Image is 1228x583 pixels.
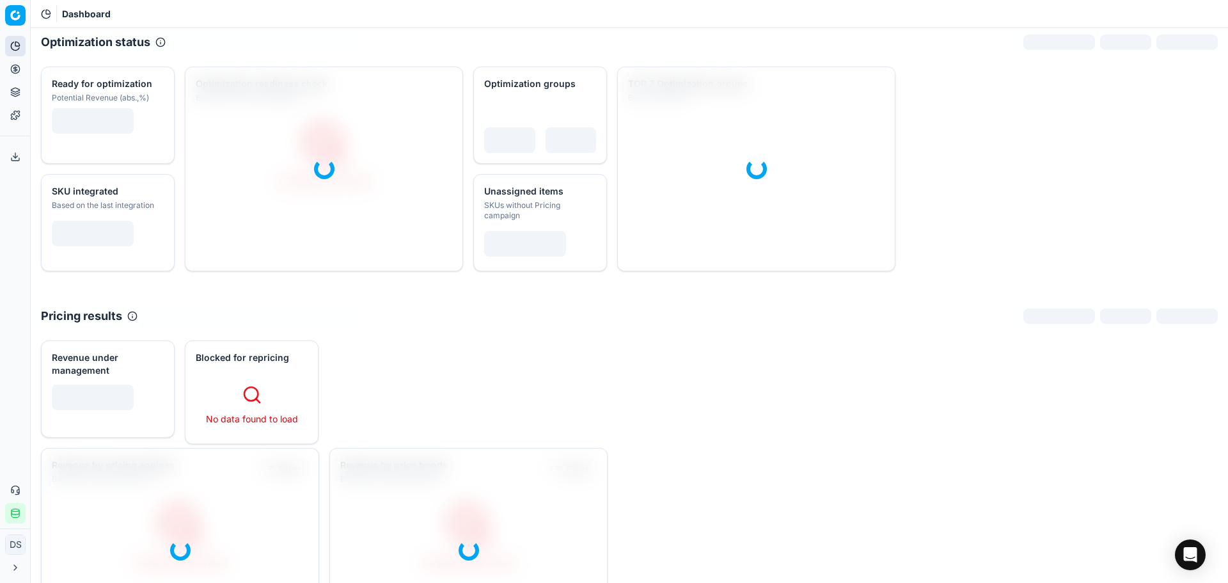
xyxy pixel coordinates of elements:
div: Optimization groups [484,77,594,90]
div: Unassigned items [484,185,594,198]
div: Blocked for repricing [196,351,305,364]
span: DS [6,535,25,554]
div: SKU integrated [52,185,161,198]
div: Revenue under management [52,351,161,377]
span: Dashboard [62,8,111,20]
div: Potential Revenue (abs.,%) [52,93,161,103]
div: SKUs without Pricing campaign [484,200,594,221]
button: DS [5,534,26,555]
h2: Optimization status [41,33,150,51]
div: Based on the last integration [52,200,161,211]
nav: breadcrumb [62,8,111,20]
div: Ready for optimization [52,77,161,90]
div: Open Intercom Messenger [1175,539,1206,570]
div: No data found to load [203,413,300,426]
h2: Pricing results [41,307,122,325]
